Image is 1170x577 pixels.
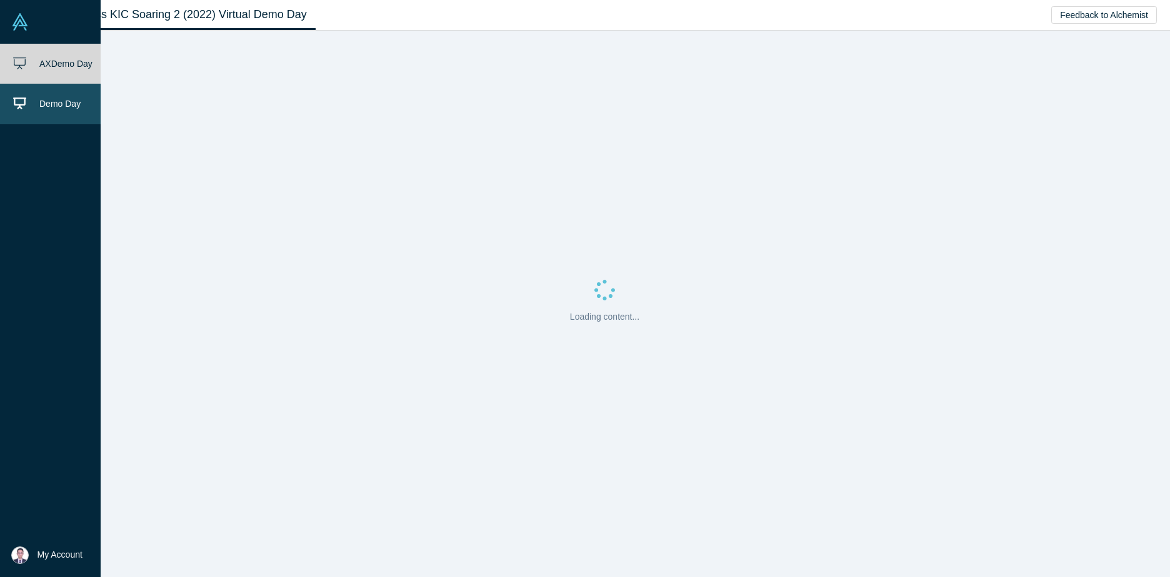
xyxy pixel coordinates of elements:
button: Feedback to Alchemist [1051,6,1157,24]
p: Loading content... [570,310,639,323]
span: My Account [37,548,82,561]
img: Alchemist Vault Logo [11,13,29,31]
img: Terry Li's Account [11,546,29,564]
button: My Account [11,546,82,564]
span: AX Demo Day [39,59,92,69]
div: Class KIC Soaring 2 (2022) Virtual Demo Day [70,6,316,23]
span: Demo Day [39,99,81,109]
